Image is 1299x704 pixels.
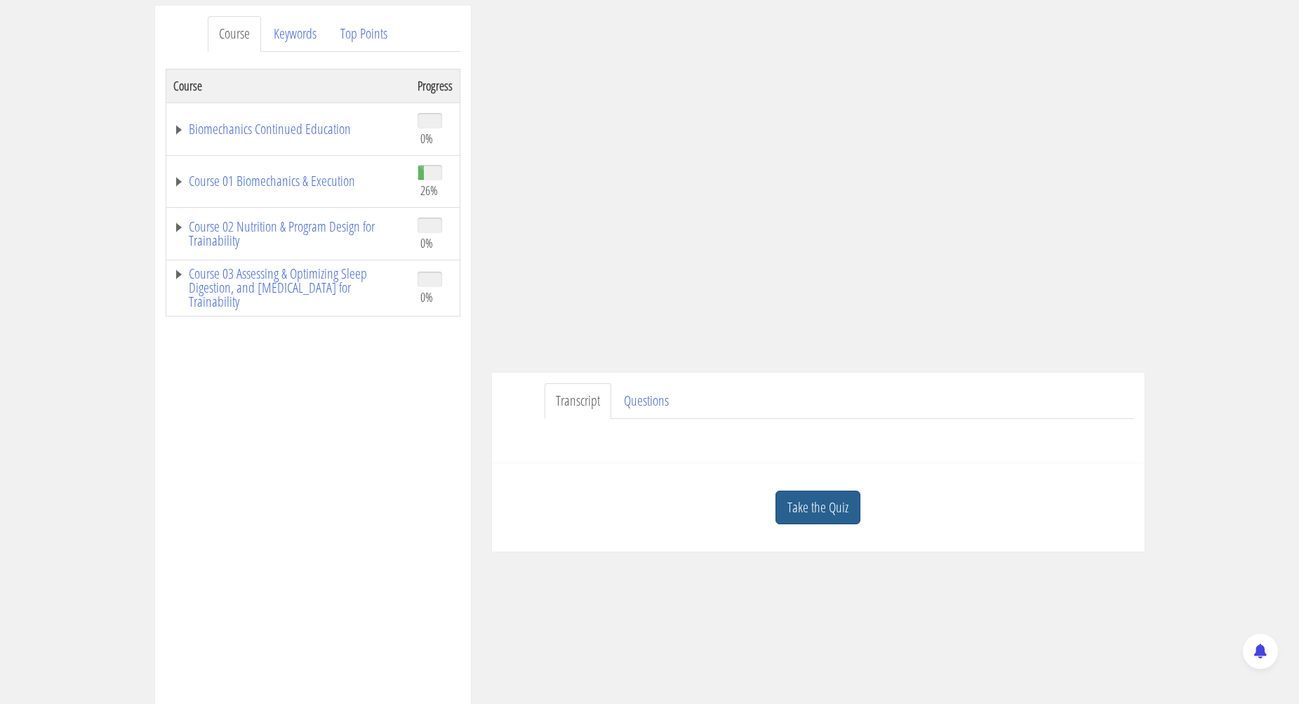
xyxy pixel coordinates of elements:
a: Top Points [329,16,399,52]
a: Transcript [545,383,611,419]
a: Take the Quiz [775,491,860,525]
a: Course 02 Nutrition & Program Design for Trainability [173,220,404,248]
th: Progress [411,69,460,102]
span: 0% [420,235,433,251]
a: Questions [613,383,680,419]
a: Course 03 Assessing & Optimizing Sleep Digestion, and [MEDICAL_DATA] for Trainability [173,267,404,309]
a: Biomechanics Continued Education [173,122,404,136]
span: 0% [420,131,433,146]
span: 0% [420,289,433,305]
a: Course 01 Biomechanics & Execution [173,174,404,188]
span: 26% [420,182,438,198]
th: Course [166,69,411,102]
a: Course [208,16,261,52]
a: Keywords [262,16,328,52]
